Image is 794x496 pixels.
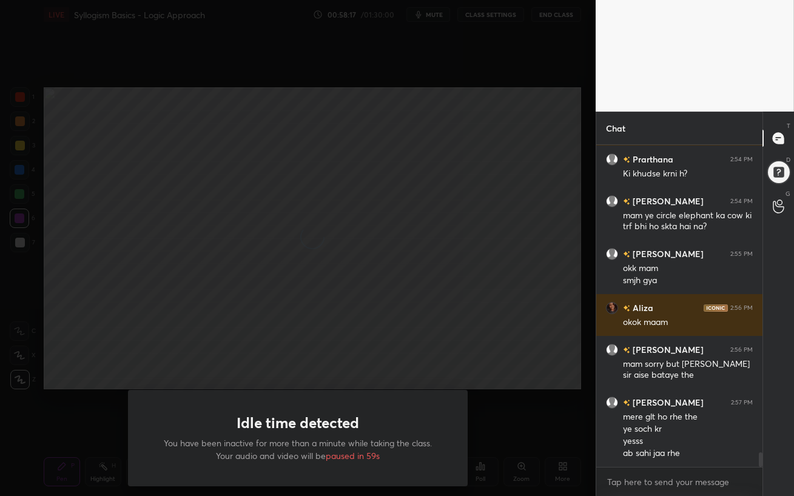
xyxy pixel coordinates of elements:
img: default.png [606,153,618,166]
p: D [786,155,790,164]
div: okk mam [623,263,753,275]
img: no-rating-badge.077c3623.svg [623,156,630,163]
p: G [786,189,790,198]
h6: Prarthana [630,153,673,166]
p: Chat [596,112,635,144]
div: grid [596,145,762,467]
div: mam sorry but [PERSON_NAME] sir aise bataye the [623,358,753,381]
img: no-rating-badge.077c3623.svg [623,251,630,258]
h6: [PERSON_NAME] [630,343,704,356]
img: no-rating-badge.077c3623.svg [623,347,630,354]
p: T [787,121,790,130]
h6: [PERSON_NAME] [630,396,704,409]
div: smjh gya [623,275,753,287]
div: mere glt ho rhe the [623,411,753,423]
div: Ki khudse krni h? [623,168,753,180]
div: 2:55 PM [730,250,753,258]
img: no-rating-badge.077c3623.svg [623,305,630,312]
p: You have been inactive for more than a minute while taking the class. Your audio and video will be [157,437,439,462]
div: 2:56 PM [730,346,753,354]
div: mam ye circle elephant ka cow ki trf bhi ho skta hai na? [623,210,753,233]
h6: [PERSON_NAME] [630,195,704,207]
img: default.png [606,195,618,207]
img: no-rating-badge.077c3623.svg [623,198,630,205]
h6: Aliza [630,301,653,314]
h1: Idle time detected [237,414,359,432]
div: 2:54 PM [730,156,753,163]
div: ab sahi jaa rhe [623,447,753,460]
img: no-rating-badge.077c3623.svg [623,400,630,406]
span: paused in 59s [326,450,380,461]
div: yesss [623,435,753,447]
div: okok maam [623,317,753,329]
img: default.png [606,248,618,260]
img: 95a3b5dfdea7494e8aa99bfbd4361da8.jpg [606,302,618,314]
img: default.png [606,344,618,356]
img: iconic-dark.1390631f.png [704,304,728,312]
div: 2:56 PM [730,304,753,312]
div: 2:57 PM [731,399,753,406]
div: 2:54 PM [730,198,753,205]
div: ye soch kr [623,423,753,435]
h6: [PERSON_NAME] [630,247,704,260]
img: default.png [606,397,618,409]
